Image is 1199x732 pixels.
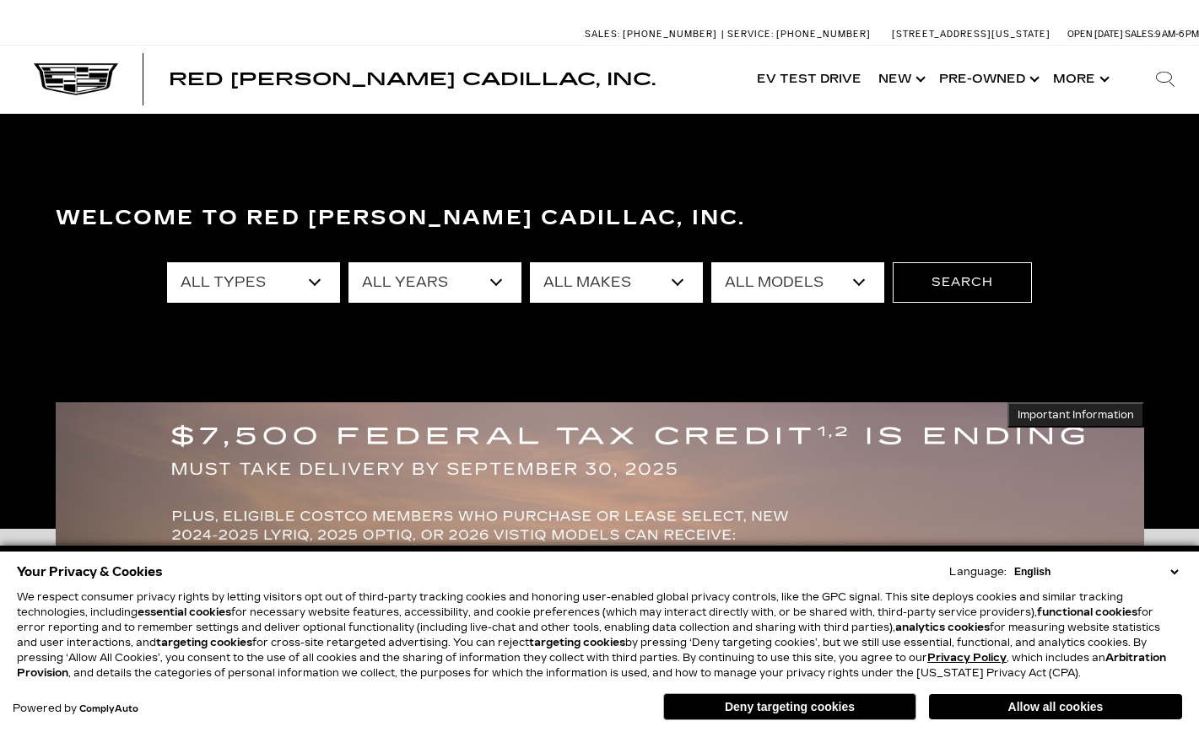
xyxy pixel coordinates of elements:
strong: analytics cookies [895,622,990,633]
select: Filter by make [530,262,703,303]
p: We respect consumer privacy rights by letting visitors opt out of third-party tracking cookies an... [17,589,1182,681]
span: Sales: [1125,29,1155,40]
a: Sales: [PHONE_NUMBER] [585,30,721,39]
strong: targeting cookies [156,637,252,649]
a: Red [PERSON_NAME] Cadillac, Inc. [169,71,656,88]
a: ComplyAuto [79,704,138,714]
button: Important Information [1007,402,1144,428]
a: Pre-Owned [931,46,1045,113]
button: More [1045,46,1115,113]
span: Red [PERSON_NAME] Cadillac, Inc. [169,69,656,89]
select: Filter by type [167,262,340,303]
strong: essential cookies [138,606,231,618]
a: New [870,46,931,113]
span: [PHONE_NUMBER] [776,29,871,40]
div: Powered by [13,703,138,714]
span: Sales: [585,29,620,40]
a: Privacy Policy [927,652,1007,664]
span: Service: [727,29,774,40]
strong: functional cookies [1037,606,1137,618]
span: Important Information [1018,408,1134,422]
button: Allow all cookies [929,694,1182,719]
select: Language Select [1010,564,1182,579]
h3: Welcome to Red [PERSON_NAME] Cadillac, Inc. [56,202,1144,235]
span: Open [DATE] [1067,29,1123,40]
span: [PHONE_NUMBER] [623,29,717,40]
button: Deny targeting cookies [663,693,916,720]
div: Language: [949,567,1007,577]
span: 9 AM-6 PM [1155,29,1199,40]
a: EV Test Drive [748,46,870,113]
select: Filter by model [711,262,884,303]
span: Your Privacy & Cookies [17,560,163,584]
strong: targeting cookies [529,637,625,649]
button: Search [893,262,1032,303]
img: Cadillac Dark Logo with Cadillac White Text [34,63,118,95]
select: Filter by year [348,262,521,303]
a: Service: [PHONE_NUMBER] [721,30,875,39]
a: [STREET_ADDRESS][US_STATE] [892,29,1050,40]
